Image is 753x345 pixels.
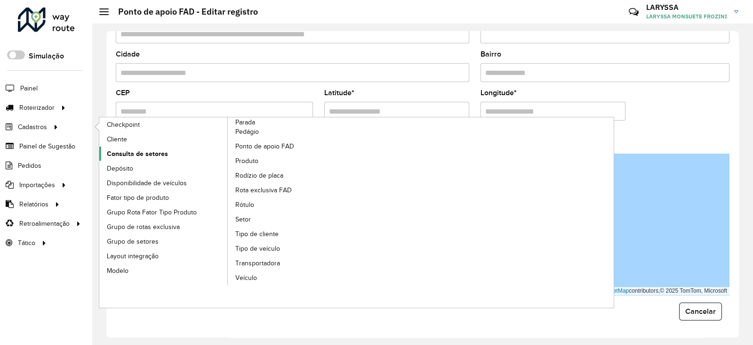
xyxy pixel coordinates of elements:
a: Rodízio de placa [228,169,357,183]
span: Cliente [107,134,127,144]
span: Tático [18,238,35,248]
span: Rota exclusiva FAD [235,185,292,195]
span: Roteirizador [19,103,55,113]
a: Tipo de veículo [228,242,357,256]
label: Bairro [481,49,501,60]
span: Rótulo [235,200,254,210]
span: Grupo de rotas exclusiva [107,222,180,232]
span: Painel [20,83,38,93]
button: Cancelar [679,303,722,320]
a: Tipo de cliente [228,227,357,241]
label: Latitude [324,87,354,99]
span: Parada [235,117,255,127]
a: Parada [99,117,357,286]
span: Setor [235,214,251,224]
span: Ponto de apoio FAD [235,141,294,151]
span: Tipo de cliente [235,229,279,239]
h2: Ponto de apoio FAD - Editar registro [109,7,258,17]
span: Cancelar [685,307,716,315]
span: Fator tipo de produto [107,193,169,203]
label: Longitude [481,87,517,99]
span: Rodízio de placa [235,171,283,181]
span: Pedidos [18,161,41,171]
a: Rota exclusiva FAD [228,183,357,197]
a: Consulta de setores [99,147,228,161]
h3: LARYSSA [646,3,727,12]
a: Contato Rápido [624,2,644,22]
span: Grupo Rota Fator Tipo Produto [107,207,197,217]
span: Cadastros [18,122,47,132]
a: Cliente [99,132,228,146]
span: Relatórios [19,199,48,209]
span: Veículo [235,273,257,283]
a: Setor [228,213,357,227]
a: Pedágio [228,125,357,139]
span: Painel de Sugestão [19,141,75,151]
span: Layout integração [107,251,159,261]
a: Checkpoint [99,117,228,131]
a: Depósito [99,161,228,175]
span: Grupo de setores [107,237,159,246]
label: Simulação [29,50,64,62]
label: CEP [116,87,130,99]
span: Modelo [107,266,128,276]
a: Rótulo [228,198,357,212]
a: Grupo de setores [99,234,228,248]
span: LARYSSA MONSUETE FROZINI [646,12,727,21]
a: Transportadora [228,256,357,271]
span: Produto [235,156,258,166]
a: Produto [228,154,357,168]
a: Disponibilidade de veículos [99,176,228,190]
a: Fator tipo de produto [99,190,228,205]
a: Ponto de apoio FAD [228,140,357,154]
span: Disponibilidade de veículos [107,178,187,188]
span: Retroalimentação [19,219,70,229]
span: Checkpoint [107,120,140,130]
div: Map data © contributors,© 2025 TomTom, Microsoft [532,287,729,295]
a: Grupo de rotas exclusiva [99,220,228,234]
span: Transportadora [235,258,280,268]
span: Consulta de setores [107,149,168,159]
span: Tipo de veículo [235,244,280,254]
a: Grupo Rota Fator Tipo Produto [99,205,228,219]
span: Importações [19,180,55,190]
label: Cidade [116,49,140,60]
span: Depósito [107,164,133,173]
a: Veículo [228,271,357,285]
a: Modelo [99,263,228,278]
a: Layout integração [99,249,228,263]
span: Pedágio [235,127,259,137]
